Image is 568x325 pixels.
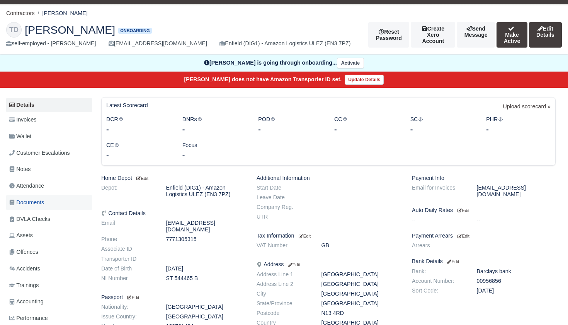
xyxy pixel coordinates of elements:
div: CE [100,141,177,161]
a: Edit [456,233,469,239]
small: Edit [457,234,469,238]
dd: [GEOGRAPHIC_DATA] [316,291,406,297]
a: Send Message [457,22,495,48]
small: Edit [287,262,300,267]
small: Edit [135,176,148,181]
dd: 7771305315 [160,236,251,243]
a: Invoices [6,112,92,127]
span: DVLA Checks [9,215,50,224]
span: [PERSON_NAME] [25,24,115,35]
h6: Auto Daily Rates [412,207,556,214]
div: - [182,124,247,135]
dt: Transporter ID [95,256,160,262]
dd: [GEOGRAPHIC_DATA] [316,271,406,278]
div: - [410,124,475,135]
dd: Barclays bank [471,268,562,275]
a: Details [6,98,92,112]
div: - [334,124,399,135]
dd: 00956856 [471,278,562,284]
div: POD [252,115,328,135]
div: - [486,124,551,135]
button: Create Xero Account [411,22,455,48]
dt: Phone [95,236,160,243]
div: DCR [100,115,177,135]
dt: Company Reg. [251,204,316,210]
h6: Payment Arrears [412,233,556,239]
a: Edit [297,233,311,239]
span: Accidents [9,264,40,273]
dd: [EMAIL_ADDRESS][DOMAIN_NAME] [160,220,251,233]
span: Offences [9,248,38,257]
small: Edit [446,259,459,264]
div: - [106,124,171,135]
a: Edit [287,261,300,267]
dt: Account Number: [406,278,471,284]
dd: [GEOGRAPHIC_DATA] [160,313,251,320]
a: Trainings [6,278,92,293]
dd: -- [471,217,562,223]
button: Make Active [497,22,527,48]
h6: Home Depot [101,175,245,181]
a: Update Details [345,75,384,85]
h6: Additional Information [257,175,400,181]
a: Edit Details [529,22,562,48]
span: Invoices [9,115,36,124]
span: Trainings [9,281,39,290]
h6: Contact Details [101,210,245,217]
dt: NI Number [95,275,160,282]
div: DNRs [177,115,253,135]
a: Documents [6,195,92,210]
dt: -- [406,217,471,223]
dd: Enfield (DIG1) - Amazon Logistics ULEZ (EN3 7PZ) [160,185,251,198]
div: TD [6,22,22,38]
div: Enfield (DIG1) - Amazon Logistics ULEZ (EN3 7PZ) [219,39,350,48]
a: Upload scorecard » [503,102,551,115]
dt: Depot: [95,185,160,198]
small: Edit [126,295,139,300]
a: Assets [6,228,92,243]
h6: Latest Scorecard [106,102,148,109]
dt: Associate ID [95,246,160,252]
dd: ST 544465 B [160,275,251,282]
dt: Address Line 1 [251,271,316,278]
a: Customer Escalations [6,145,92,161]
span: Accounting [9,297,44,306]
dt: Issue Country: [95,313,160,320]
small: Edit [457,208,469,213]
div: - [258,124,323,135]
div: Tamas Dravucz [0,16,568,55]
button: Reset Password [368,22,409,48]
div: PHR [480,115,556,135]
h6: Passport [101,294,245,301]
dd: GB [316,242,406,249]
dd: [GEOGRAPHIC_DATA] [316,281,406,287]
dt: Leave Date [251,194,316,201]
a: Accounting [6,294,92,309]
dt: Arrears [406,242,471,249]
dt: Postcode [251,310,316,316]
a: Edit [135,175,148,181]
dt: State/Province [251,300,316,307]
dt: Date of Birth [95,265,160,272]
h6: Tax Information [257,233,400,239]
div: - [182,150,247,161]
span: Notes [9,165,31,174]
dt: Sort Code: [406,287,471,294]
div: CC [328,115,405,135]
h6: Payment Info [412,175,556,181]
dt: Nationality: [95,304,160,310]
a: Edit [456,207,469,213]
iframe: Chat Widget [529,288,568,325]
dt: VAT Number [251,242,316,249]
a: Wallet [6,129,92,144]
dt: City [251,291,316,297]
dt: Address Line 2 [251,281,316,287]
a: Edit [446,258,459,264]
div: - [106,150,171,161]
a: Notes [6,162,92,177]
a: Attendance [6,178,92,193]
dt: Email for Invoices [406,185,471,198]
dd: [DATE] [160,265,251,272]
dd: [DATE] [471,287,562,294]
